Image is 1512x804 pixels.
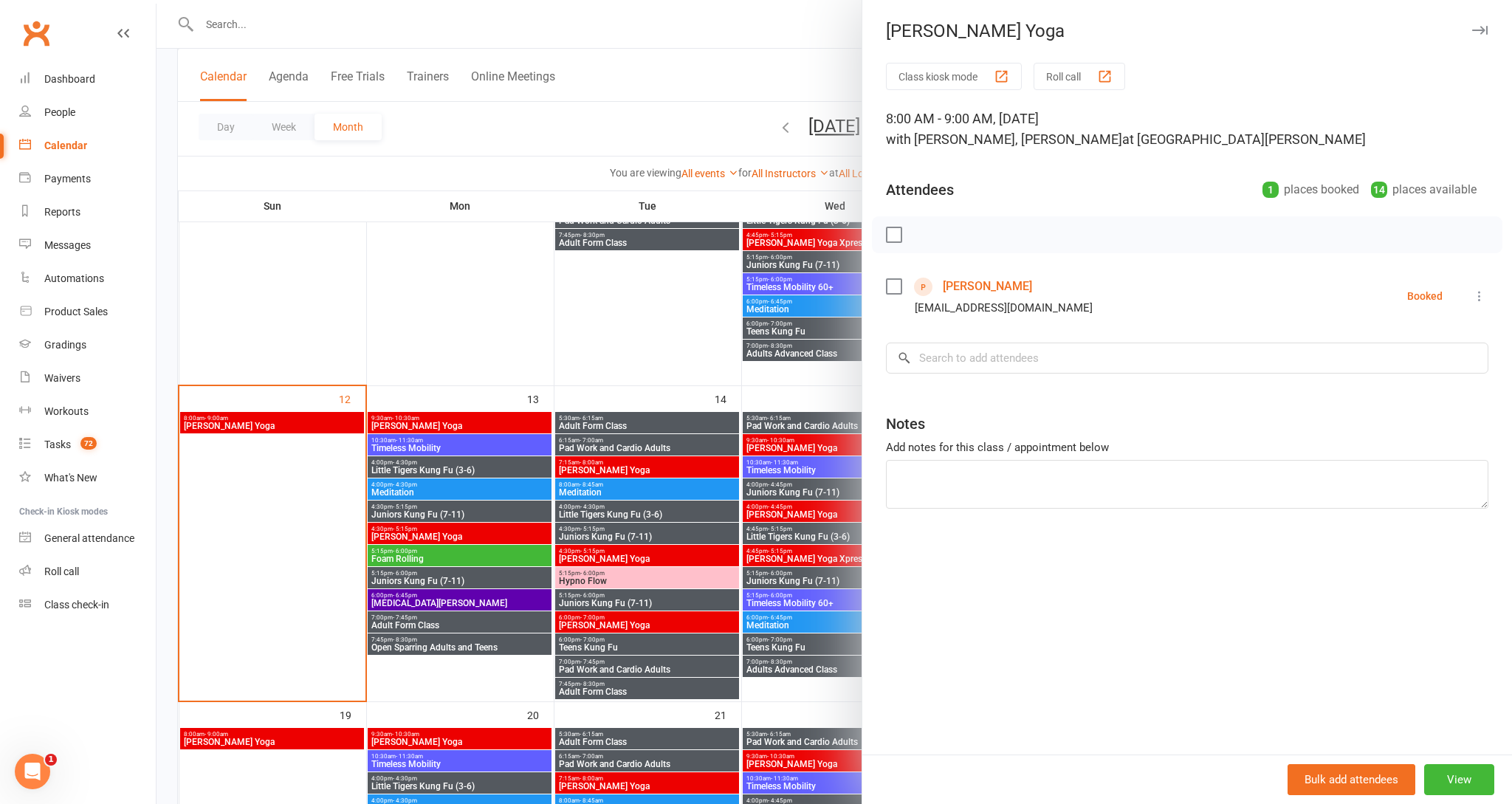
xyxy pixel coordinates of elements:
div: Calendar [44,140,87,151]
a: Class kiosk mode [19,588,156,622]
div: Tasks [44,439,71,450]
div: [EMAIL_ADDRESS][DOMAIN_NAME] [915,298,1093,317]
button: Bulk add attendees [1288,764,1415,795]
div: Booked [1407,291,1443,301]
div: Product Sales [44,306,108,317]
div: 14 [1371,182,1387,198]
div: Reports [44,206,80,218]
div: Automations [44,272,104,284]
a: Reports [19,196,156,229]
div: What's New [44,472,97,484]
div: Waivers [44,372,80,384]
input: Search to add attendees [886,343,1488,374]
div: Dashboard [44,73,95,85]
a: Waivers [19,362,156,395]
a: What's New [19,461,156,495]
button: View [1424,764,1494,795]
button: Class kiosk mode [886,63,1022,90]
div: 8:00 AM - 9:00 AM, [DATE] [886,109,1488,150]
a: Tasks 72 [19,428,156,461]
a: Gradings [19,329,156,362]
div: People [44,106,75,118]
span: 1 [45,754,57,766]
div: Workouts [44,405,89,417]
a: Product Sales [19,295,156,329]
div: Gradings [44,339,86,351]
a: Calendar [19,129,156,162]
div: Class check-in [44,599,109,611]
div: 1 [1262,182,1279,198]
a: Payments [19,162,156,196]
a: Messages [19,229,156,262]
a: Dashboard [19,63,156,96]
a: People [19,96,156,129]
div: Attendees [886,179,954,200]
button: Roll call [1034,63,1125,90]
div: Add notes for this class / appointment below [886,439,1488,456]
div: Roll call [44,566,79,577]
div: Messages [44,239,91,251]
div: Notes [886,413,925,434]
a: Roll call [19,555,156,588]
div: places booked [1262,179,1359,200]
a: [PERSON_NAME] [943,275,1032,298]
a: Clubworx [18,15,55,52]
span: at [GEOGRAPHIC_DATA][PERSON_NAME] [1122,131,1366,147]
span: with [PERSON_NAME], [PERSON_NAME] [886,131,1122,147]
div: [PERSON_NAME] Yoga [862,21,1512,41]
div: General attendance [44,532,134,544]
a: Automations [19,262,156,295]
span: 72 [80,437,97,450]
div: places available [1371,179,1477,200]
iframe: Intercom live chat [15,754,50,789]
div: Payments [44,173,91,185]
a: General attendance kiosk mode [19,522,156,555]
a: Workouts [19,395,156,428]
